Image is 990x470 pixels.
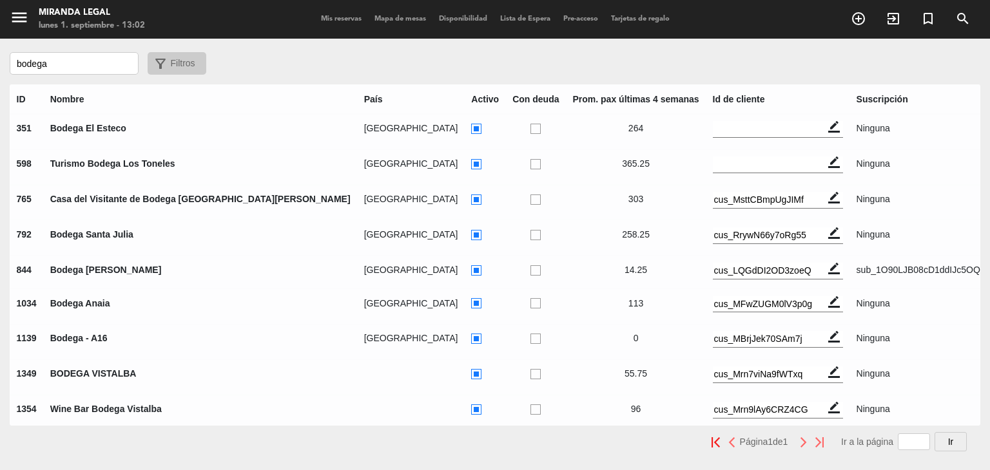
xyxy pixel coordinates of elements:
[43,220,357,256] th: Bodega Santa Julia
[43,289,357,324] th: Bodega Anaia
[828,227,840,239] span: border_color
[935,432,967,451] button: Ir
[43,114,357,149] th: Bodega El Esteco
[43,359,357,395] th: BODEGA VISTALBA
[566,289,706,324] td: 113
[828,296,840,308] span: border_color
[566,220,706,256] td: 258.25
[171,56,195,71] span: Filtros
[357,256,465,289] td: [GEOGRAPHIC_DATA]
[566,114,706,149] td: 264
[357,289,465,324] td: [GEOGRAPHIC_DATA]
[712,437,720,447] img: first.png
[43,149,357,185] th: Turismo Bodega Los Toneles
[43,395,357,430] th: Wine Bar Bodega Vistalba
[768,437,773,447] span: 1
[815,437,824,447] img: last.png
[153,56,168,71] span: filter_alt
[799,437,808,447] img: next.png
[43,324,357,359] th: Bodega - A16
[828,263,840,274] span: border_color
[10,52,139,75] input: Buscar por nombre
[566,85,706,114] th: Prom. pax últimas 4 semanas
[357,220,465,256] td: [GEOGRAPHIC_DATA]
[828,366,840,378] span: border_color
[10,149,43,185] th: 598
[506,85,566,114] th: Con deuda
[706,85,849,114] th: Id de cliente
[828,192,840,203] span: border_color
[10,85,43,114] th: ID
[708,437,828,447] pagination-template: Página de
[10,8,29,27] i: menu
[955,11,971,26] i: search
[886,11,901,26] i: exit_to_app
[566,395,706,430] td: 96
[605,15,676,23] span: Tarjetas de regalo
[566,324,706,359] td: 0
[566,256,706,289] td: 14.25
[10,289,43,324] th: 1034
[357,324,465,359] td: [GEOGRAPHIC_DATA]
[566,359,706,395] td: 55.75
[494,15,557,23] span: Lista de Espera
[10,185,43,220] th: 765
[10,256,43,289] th: 844
[828,402,840,413] span: border_color
[432,15,494,23] span: Disponibilidad
[357,85,465,114] th: País
[10,220,43,256] th: 792
[841,432,967,451] div: Ir a la página
[828,121,840,133] span: border_color
[783,437,788,447] span: 1
[368,15,432,23] span: Mapa de mesas
[357,114,465,149] td: [GEOGRAPHIC_DATA]
[39,6,145,19] div: Miranda Legal
[920,11,936,26] i: turned_in_not
[566,149,706,185] td: 365.25
[828,331,840,343] span: border_color
[39,19,145,32] div: lunes 1. septiembre - 13:02
[43,256,357,289] th: Bodega [PERSON_NAME]
[10,359,43,395] th: 1349
[828,156,840,168] span: border_color
[10,114,43,149] th: 351
[728,437,736,447] img: prev.png
[10,395,43,430] th: 1354
[357,149,465,185] td: [GEOGRAPHIC_DATA]
[10,8,29,32] button: menu
[315,15,368,23] span: Mis reservas
[465,85,506,114] th: Activo
[566,185,706,220] td: 303
[43,185,357,220] th: Casa del Visitante de Bodega [GEOGRAPHIC_DATA][PERSON_NAME]
[557,15,605,23] span: Pre-acceso
[357,185,465,220] td: [GEOGRAPHIC_DATA]
[10,324,43,359] th: 1139
[851,11,866,26] i: add_circle_outline
[43,85,357,114] th: Nombre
